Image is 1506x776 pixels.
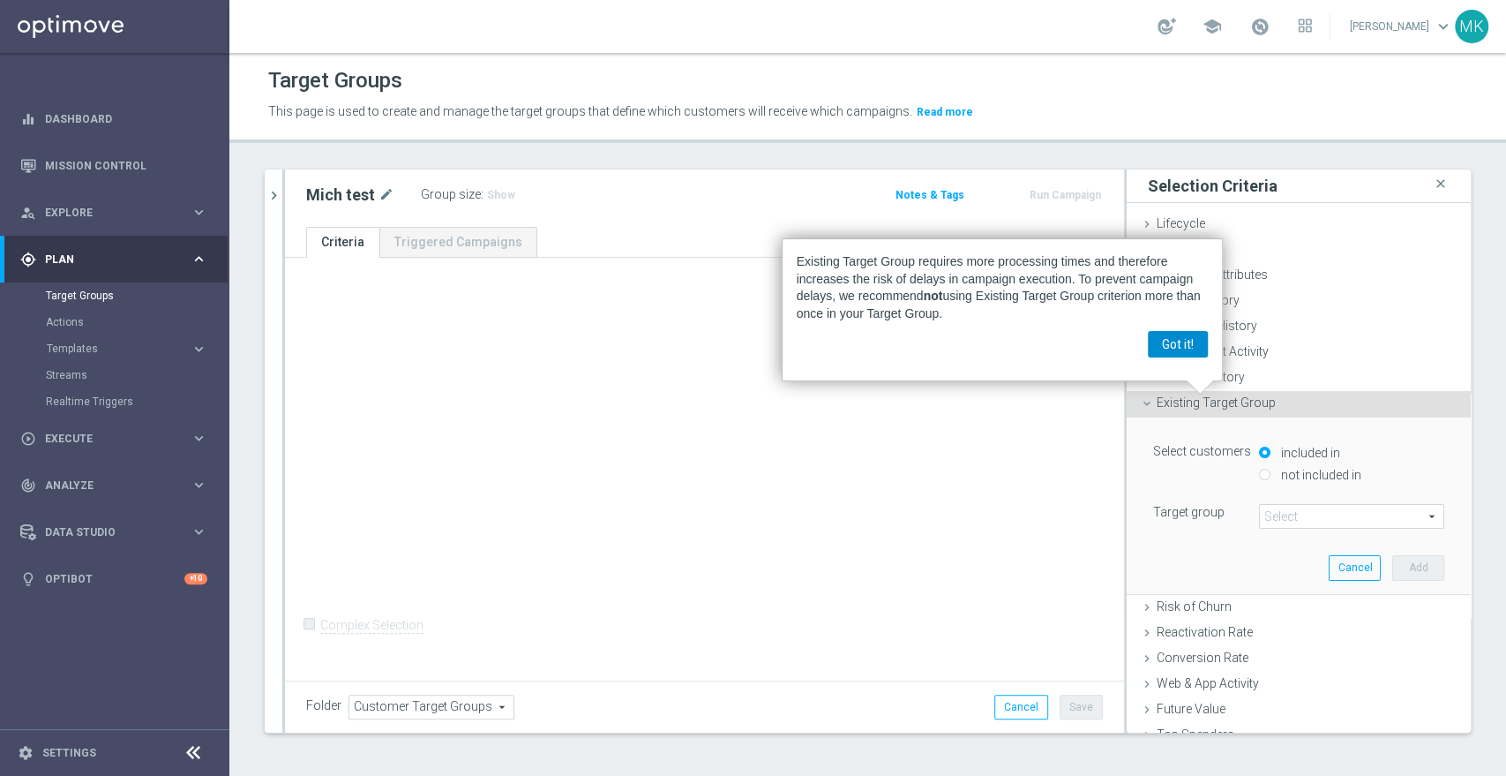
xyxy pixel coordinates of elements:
[306,185,375,206] h2: Mich test
[184,573,207,584] div: +10
[47,343,191,354] div: Templates
[1157,216,1205,230] span: Lifecycle
[46,309,228,335] div: Actions
[20,478,36,493] i: track_changes
[306,227,379,258] a: Criteria
[1277,445,1340,461] label: included in
[46,283,228,309] div: Target Groups
[45,254,191,265] span: Plan
[1157,396,1276,410] span: Existing Target Group
[1153,444,1251,458] lable: Select customers
[378,185,394,206] i: mode_edit
[797,254,1196,303] span: Existing Target Group requires more processing times and therefore increases the risk of delays i...
[45,433,191,444] span: Execute
[923,289,942,303] strong: not
[42,748,96,758] a: Settings
[20,571,36,587] i: lightbulb
[46,289,184,303] a: Target Groups
[45,142,207,189] a: Mission Control
[45,527,191,538] span: Data Studio
[1432,172,1450,196] i: close
[191,251,207,267] i: keyboard_arrow_right
[45,555,184,602] a: Optibot
[268,68,402,94] h1: Target Groups
[1455,10,1488,43] div: MK
[268,104,912,118] span: This page is used to create and manage the target groups that define which customers will receive...
[994,695,1048,719] button: Cancel
[320,617,423,634] label: Complex Selection
[1203,17,1222,36] span: school
[20,142,207,189] div: Mission Control
[1148,331,1208,358] button: Got it!
[1157,702,1225,716] span: Future Value
[45,95,207,142] a: Dashboard
[1153,505,1225,519] lable: Target group
[1157,599,1232,614] span: Risk of Churn
[20,111,36,127] i: equalizer
[1434,17,1453,36] span: keyboard_arrow_down
[18,745,34,761] i: settings
[20,205,191,221] div: Explore
[20,431,191,447] div: Execute
[797,289,1204,320] span: using Existing Target Group criterion more than once in your Target Group.
[1148,176,1277,196] h3: Selection Criteria
[306,698,341,713] label: Folder
[266,187,282,204] i: chevron_right
[421,187,481,202] label: Group size
[1157,676,1259,690] span: Web & App Activity
[191,204,207,221] i: keyboard_arrow_right
[46,388,228,415] div: Realtime Triggers
[191,477,207,493] i: keyboard_arrow_right
[46,395,184,409] a: Realtime Triggers
[45,207,191,218] span: Explore
[1060,695,1103,719] button: Save
[191,524,207,540] i: keyboard_arrow_right
[46,362,228,388] div: Streams
[20,478,191,493] div: Analyze
[46,368,184,382] a: Streams
[915,102,975,122] button: Read more
[191,430,207,447] i: keyboard_arrow_right
[894,185,966,205] button: Notes & Tags
[20,252,191,267] div: Plan
[20,524,191,540] div: Data Studio
[20,252,36,267] i: gps_fixed
[1157,727,1234,742] span: Top Spenders
[46,315,184,329] a: Actions
[1329,555,1381,580] button: Cancel
[1157,625,1253,639] span: Reactivation Rate
[1392,555,1444,580] button: Add
[1348,13,1455,40] a: [PERSON_NAME]
[191,341,207,358] i: keyboard_arrow_right
[45,480,191,491] span: Analyze
[1157,651,1248,665] span: Conversion Rate
[20,555,207,602] div: Optibot
[47,343,173,354] span: Templates
[1277,467,1361,483] label: not included in
[46,335,228,362] div: Templates
[379,227,537,258] a: Triggered Campaigns
[20,95,207,142] div: Dashboard
[20,205,36,221] i: person_search
[481,187,483,202] label: :
[20,431,36,447] i: play_circle_outline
